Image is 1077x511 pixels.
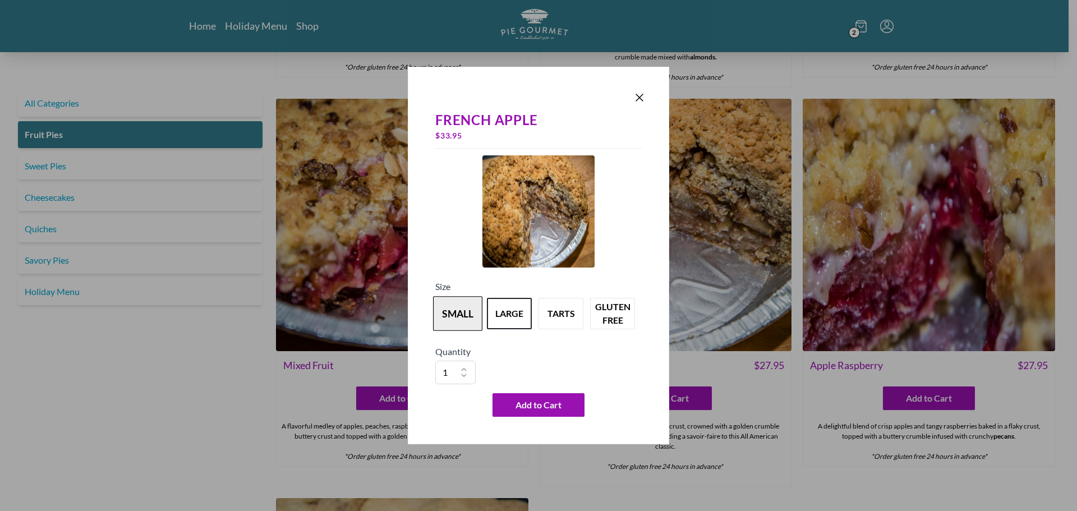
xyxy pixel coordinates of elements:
button: Add to Cart [493,393,584,417]
button: Variant Swatch [538,298,583,329]
div: $ 33.95 [435,128,642,144]
h5: Size [435,280,642,293]
button: Close panel [633,91,646,104]
button: Variant Swatch [590,298,635,329]
h5: Quantity [435,345,642,358]
button: Variant Swatch [487,298,532,329]
div: French Apple [435,112,642,128]
span: Add to Cart [516,398,561,412]
button: Variant Swatch [433,296,482,331]
a: Product Image [482,155,595,271]
img: Product Image [482,155,595,268]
